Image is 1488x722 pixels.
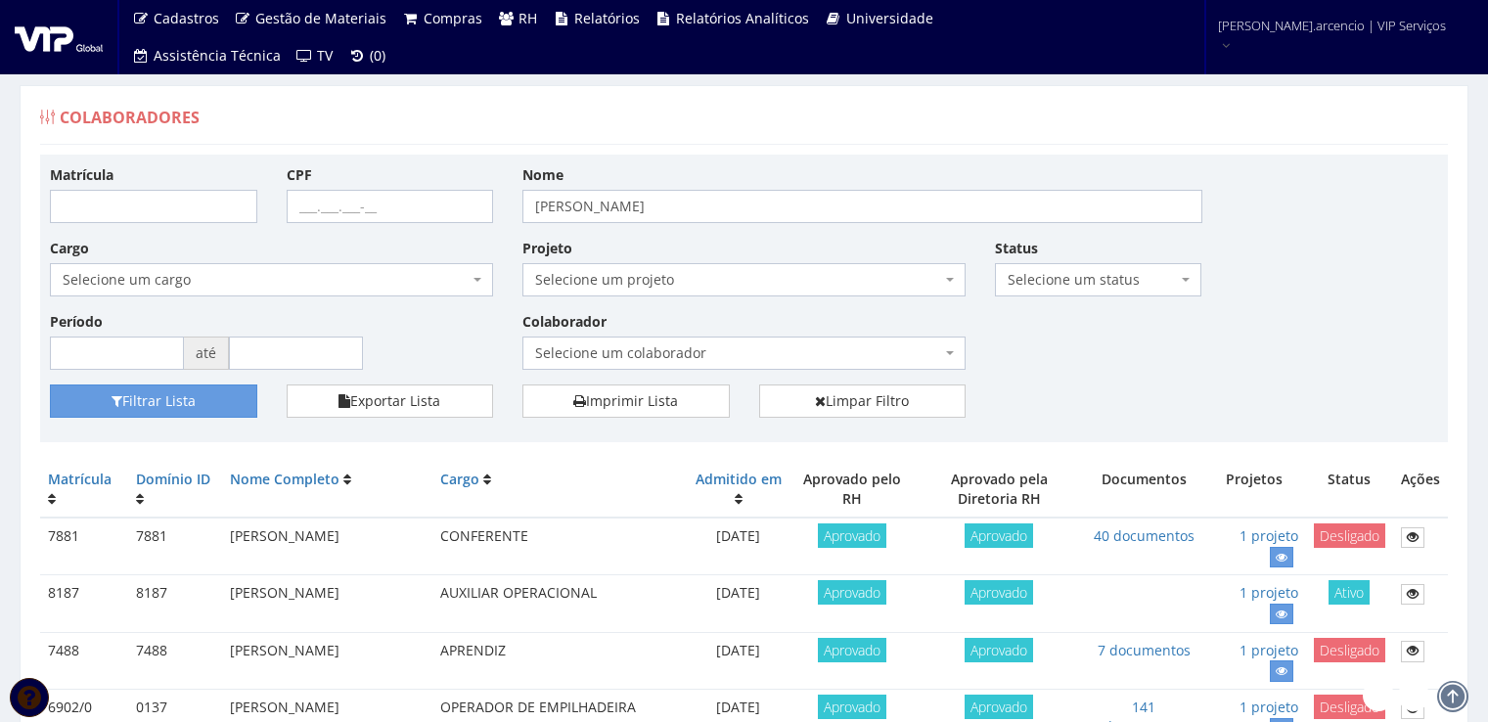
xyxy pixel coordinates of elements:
img: logo [15,23,103,52]
span: Cadastros [154,9,219,27]
td: 7488 [128,632,222,689]
span: Aprovado [818,638,886,662]
span: Selecione um projeto [535,270,941,290]
label: Cargo [50,239,89,258]
a: Domínio ID [136,470,210,488]
span: Selecione um cargo [63,270,469,290]
input: ___.___.___-__ [287,190,494,223]
td: 7881 [128,518,222,575]
span: Relatórios Analíticos [676,9,809,27]
span: RH [519,9,537,27]
span: Universidade [846,9,933,27]
span: Aprovado [818,523,886,548]
td: [PERSON_NAME] [222,632,432,689]
a: 7 documentos [1098,641,1191,659]
span: Selecione um status [995,263,1202,296]
label: CPF [287,165,312,185]
td: CONFERENTE [432,518,686,575]
td: 7488 [40,632,128,689]
td: 8187 [40,575,128,632]
td: 7881 [40,518,128,575]
a: 1 projeto [1240,641,1298,659]
td: [DATE] [686,632,790,689]
a: Cargo [440,470,479,488]
a: 1 projeto [1240,526,1298,545]
td: 8187 [128,575,222,632]
a: Assistência Técnica [124,37,289,74]
span: Aprovado [818,695,886,719]
a: 40 documentos [1094,526,1195,545]
span: Compras [424,9,482,27]
th: Projetos [1203,462,1306,518]
label: Projeto [522,239,572,258]
a: Imprimir Lista [522,384,730,418]
label: Matrícula [50,165,113,185]
span: Desligado [1314,523,1385,548]
span: Aprovado [965,695,1033,719]
span: Relatórios [574,9,640,27]
span: Selecione um colaborador [522,337,966,370]
td: AUXILIAR OPERACIONAL [432,575,686,632]
span: Desligado [1314,638,1385,662]
label: Status [995,239,1038,258]
td: [DATE] [686,518,790,575]
span: Aprovado [965,523,1033,548]
a: Matrícula [48,470,112,488]
label: Nome [522,165,564,185]
a: 1 projeto [1240,698,1298,716]
button: Filtrar Lista [50,384,257,418]
td: APRENDIZ [432,632,686,689]
label: Período [50,312,103,332]
a: TV [289,37,341,74]
th: Status [1306,462,1393,518]
th: Aprovado pela Diretoria RH [914,462,1084,518]
span: Assistência Técnica [154,46,281,65]
label: Colaborador [522,312,607,332]
td: [DATE] [686,575,790,632]
span: Selecione um status [1008,270,1178,290]
span: TV [317,46,333,65]
span: até [184,337,229,370]
span: [PERSON_NAME].arcencio | VIP Serviços [1218,16,1446,35]
td: [PERSON_NAME] [222,575,432,632]
span: Ativo [1329,580,1370,605]
span: Selecione um colaborador [535,343,941,363]
th: Documentos [1085,462,1203,518]
span: Colaboradores [60,107,200,128]
button: Exportar Lista [287,384,494,418]
a: Admitido em [696,470,782,488]
span: Gestão de Materiais [255,9,386,27]
a: Nome Completo [230,470,339,488]
span: Aprovado [965,580,1033,605]
th: Ações [1393,462,1448,518]
a: (0) [340,37,393,74]
span: (0) [370,46,385,65]
span: Aprovado [818,580,886,605]
a: Limpar Filtro [759,384,967,418]
span: Desligado [1314,695,1385,719]
span: Aprovado [965,638,1033,662]
th: Aprovado pelo RH [790,462,914,518]
span: Selecione um projeto [522,263,966,296]
span: Selecione um cargo [50,263,493,296]
td: [PERSON_NAME] [222,518,432,575]
a: 1 projeto [1240,583,1298,602]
